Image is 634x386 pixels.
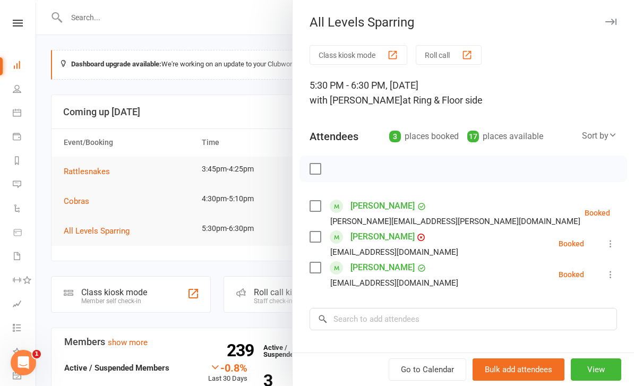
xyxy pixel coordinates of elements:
a: Reports [13,150,37,174]
a: People [13,78,37,102]
a: Payments [13,126,37,150]
div: All Levels Sparring [293,15,634,30]
span: at Ring & Floor side [402,95,483,106]
a: Calendar [13,102,37,126]
div: [EMAIL_ADDRESS][DOMAIN_NAME] [330,276,458,290]
div: [EMAIL_ADDRESS][DOMAIN_NAME] [330,245,458,259]
span: with [PERSON_NAME] [310,95,402,106]
div: places booked [389,129,459,144]
a: Product Sales [13,221,37,245]
iframe: Intercom live chat [11,350,36,375]
div: Attendees [310,129,358,144]
span: 1 [32,350,41,358]
a: Assessments [13,293,37,317]
div: Booked [585,209,610,217]
button: Bulk add attendees [473,358,564,381]
div: [PERSON_NAME][EMAIL_ADDRESS][PERSON_NAME][DOMAIN_NAME] [330,215,580,228]
button: Roll call [416,45,482,65]
div: 17 [467,131,479,142]
div: Sort by [582,129,617,143]
div: 5:30 PM - 6:30 PM, [DATE] [310,78,617,108]
a: Go to Calendar [389,358,466,381]
a: [PERSON_NAME] [350,259,415,276]
a: [PERSON_NAME] [350,198,415,215]
button: Class kiosk mode [310,45,407,65]
div: Booked [559,240,584,247]
div: places available [467,129,543,144]
button: View [571,358,621,381]
div: Booked [559,271,584,278]
a: [PERSON_NAME] [350,228,415,245]
input: Search to add attendees [310,308,617,330]
div: 3 [389,131,401,142]
a: What's New [13,341,37,365]
a: Dashboard [13,54,37,78]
